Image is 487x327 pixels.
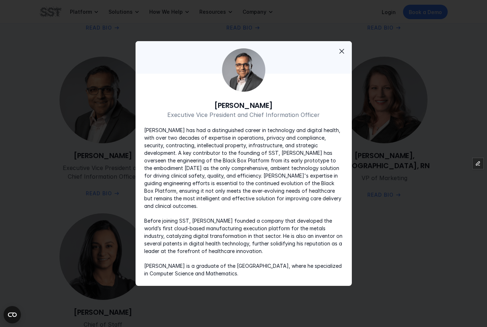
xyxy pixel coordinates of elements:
[144,217,343,255] p: Before joining SST, [PERSON_NAME] founded a company that developed the world’s first cloud-based ...
[144,126,343,210] p: [PERSON_NAME] has had a distinguished career in technology and digital health, with over two deca...
[337,47,346,56] span: close
[473,158,483,169] button: Edit Framer Content
[144,100,343,110] h6: [PERSON_NAME]
[4,306,21,323] button: Open CMP widget
[144,110,343,119] p: Executive Vice President and Chief Information Officer
[144,262,343,277] p: [PERSON_NAME] is a graduate of the [GEOGRAPHIC_DATA], where he specialized in Computer Science an...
